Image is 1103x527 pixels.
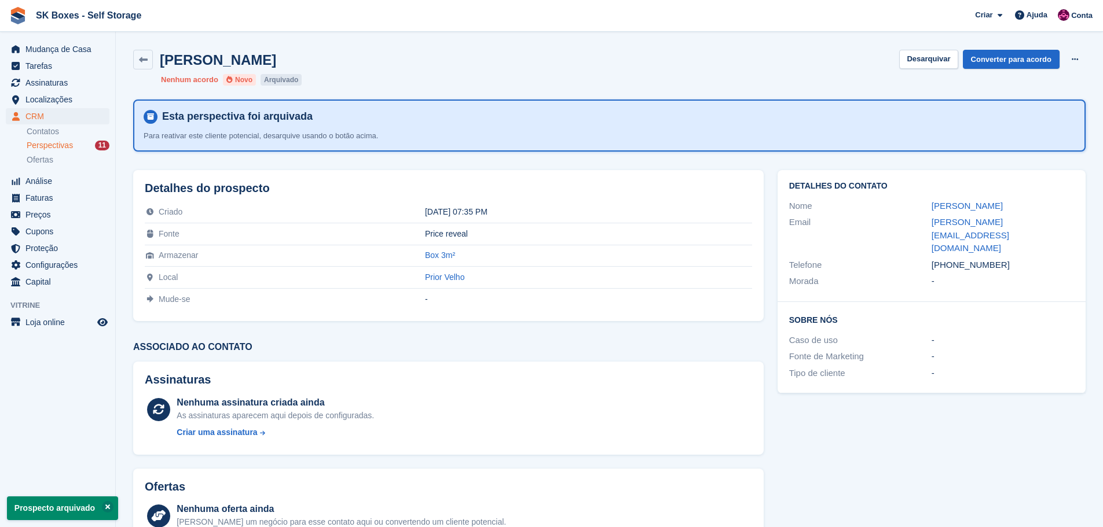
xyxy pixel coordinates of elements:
[425,294,752,304] div: -
[177,396,374,410] div: Nenhuma assinatura criada ainda
[25,108,95,124] span: CRM
[177,502,506,516] div: Nenhuma oferta ainda
[425,272,464,282] a: Prior Velho
[25,274,95,290] span: Capital
[27,140,73,151] span: Perspectivas
[1027,9,1047,21] span: Ajuda
[25,75,95,91] span: Assinaturas
[6,108,109,124] a: menu
[159,272,178,282] span: Local
[25,257,95,273] span: Configurações
[25,314,95,330] span: Loja online
[975,9,992,21] span: Criar
[932,367,1074,380] div: -
[10,300,115,311] span: Vitrine
[177,426,374,438] a: Criar uma assinatura
[789,200,932,213] div: Nome
[963,50,1060,69] a: Converter para acordo
[6,75,109,91] a: menu
[899,50,958,69] button: Desarquivar
[789,182,1074,191] h2: Detalhes do contato
[6,240,109,256] a: menu
[9,7,27,24] img: stora-icon-8386f47178a22dfd0bd8f6a31ec36ba5ce8667c1dd55bd0f319d3a0aa187defe.svg
[6,314,109,330] a: menu
[425,229,752,238] div: Price reveal
[159,250,198,260] span: Armazenar
[6,223,109,239] a: menu
[789,275,932,288] div: Morada
[145,373,752,386] h2: Assinaturas
[177,410,374,422] div: As assinaturas aparecem aqui depois de configuradas.
[425,250,455,260] a: Box 3m²
[157,110,1075,123] h4: Esta perspectiva foi arquivada
[31,6,146,25] a: SK Boxes - Self Storage
[159,294,190,304] span: Mude-se
[96,315,109,329] a: Loja de pré-visualização
[25,190,95,206] span: Faturas
[25,58,95,74] span: Tarefas
[932,201,1003,211] a: [PERSON_NAME]
[27,154,109,166] a: Ofertas
[789,334,932,347] div: Caso de uso
[932,259,1074,272] div: [PHONE_NUMBER]
[1071,10,1093,21] span: Conta
[27,139,109,152] a: Perspectivas 11
[25,223,95,239] span: Cupons
[6,190,109,206] a: menu
[1058,9,1069,21] img: Joana Alegria
[425,207,752,216] div: [DATE] 07:35 PM
[133,342,764,352] h3: Associado ao contato
[159,207,182,216] span: Criado
[932,350,1074,363] div: -
[145,182,752,195] h2: Detalhes do prospecto
[25,173,95,189] span: Análise
[25,240,95,256] span: Proteção
[159,229,179,238] span: Fonte
[6,207,109,223] a: menu
[6,274,109,290] a: menu
[27,126,109,137] a: Contatos
[932,217,1009,253] a: [PERSON_NAME][EMAIL_ADDRESS][DOMAIN_NAME]
[6,91,109,108] a: menu
[789,259,932,272] div: Telefone
[160,52,276,68] h2: [PERSON_NAME]
[6,41,109,57] a: menu
[25,91,95,108] span: Localizações
[7,496,118,520] p: Prospecto arquivado
[6,257,109,273] a: menu
[6,173,109,189] a: menu
[27,154,53,165] span: Ofertas
[261,74,302,86] li: Arquivado
[789,350,932,363] div: Fonte de Marketing
[789,314,1074,325] h2: Sobre Nós
[932,275,1074,288] div: -
[932,334,1074,347] div: -
[25,207,95,223] span: Preços
[789,367,932,380] div: Tipo de cliente
[223,74,256,86] li: Novo
[161,74,218,86] li: Nenhum acordo
[145,480,185,493] h2: Ofertas
[6,58,109,74] a: menu
[144,130,549,142] p: Para reativar este cliente potencial, desarquive usando o botão acima.
[789,216,932,255] div: Email
[95,141,109,150] div: 11
[25,41,95,57] span: Mudança de Casa
[177,426,257,438] div: Criar uma assinatura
